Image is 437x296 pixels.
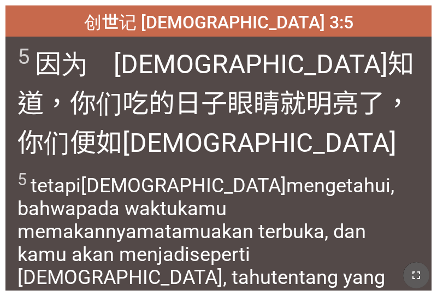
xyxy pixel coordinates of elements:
wh398: 的日子 [17,88,411,198]
sup: 5 [17,170,27,189]
wh6491: ，你们便如[DEMOGRAPHIC_DATA] [17,88,411,198]
wh5869: 就明亮了 [17,88,411,198]
sup: 5 [17,44,29,69]
span: 因为 [DEMOGRAPHIC_DATA] [17,43,420,200]
span: 创世记 [DEMOGRAPHIC_DATA] 3:5 [84,8,353,35]
wh3045: ，你们吃 [17,88,411,198]
wh3117: 眼睛 [17,88,411,198]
